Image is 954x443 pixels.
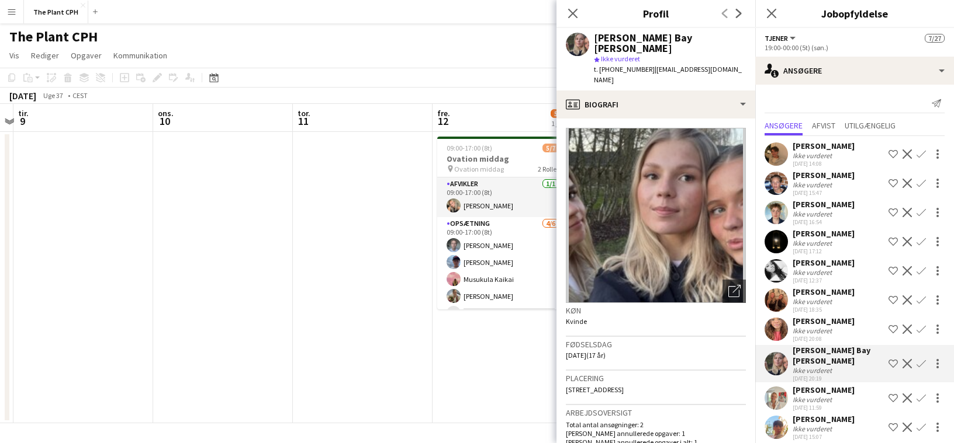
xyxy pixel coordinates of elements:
span: 5/7 [542,144,559,152]
div: Ansøgere [755,57,954,85]
div: [PERSON_NAME] [793,170,855,180]
div: Biografi [556,90,755,118]
div: [DATE] 12:37 [793,277,855,284]
a: Opgaver [66,48,106,63]
div: [DATE] 20:19 [793,375,884,382]
span: Kvinde [566,317,587,326]
span: 5/7 [551,109,567,118]
div: Ikke vurderet [793,268,834,277]
a: Kommunikation [109,48,172,63]
span: Vis [9,50,19,61]
p: [PERSON_NAME] annullerede opgaver: 1 [566,429,746,438]
span: ons. [158,108,174,118]
div: [PERSON_NAME] [793,199,855,210]
span: 9 [16,114,29,128]
app-card-role: Opsætning4/609:00-17:00 (8t)[PERSON_NAME][PERSON_NAME]Musukula Kaikai[PERSON_NAME] [437,217,568,341]
span: Ovation middag [454,165,504,173]
span: Rediger [31,50,59,61]
div: [DATE] 18:35 [793,306,855,313]
div: 1 job [551,119,566,128]
div: [DATE] [9,90,36,102]
h3: Profil [556,6,755,21]
a: Vis [5,48,24,63]
span: Tjener [765,34,788,43]
h3: Jobopfyldelse [755,6,954,21]
div: [PERSON_NAME] [793,287,855,297]
span: Uge 37 [39,91,68,100]
div: [DATE] 20:08 [793,335,855,343]
div: [PERSON_NAME] [793,257,855,268]
img: Mandskabs avatar eller foto [566,128,746,303]
span: [STREET_ADDRESS] [566,385,624,394]
div: Ikke vurderet [793,424,834,433]
div: Ikke vurderet [793,151,834,160]
div: [PERSON_NAME] [793,141,855,151]
span: 7/27 [925,34,945,43]
h3: Placering [566,373,746,383]
div: [DATE] 17:12 [793,247,855,255]
span: Ikke vurderet [601,54,640,63]
span: Kommunikation [113,50,167,61]
h3: Arbejdsoversigt [566,407,746,418]
span: Opgaver [71,50,102,61]
div: [PERSON_NAME] Bay [PERSON_NAME] [594,33,746,54]
div: Ikke vurderet [793,180,834,189]
div: [PERSON_NAME] [793,316,855,326]
div: [PERSON_NAME] [793,385,855,395]
div: [DATE] 11:59 [793,404,855,411]
span: Utilgængelig [845,121,896,130]
div: Ikke vurderet [793,395,834,404]
button: Tjener [765,34,797,43]
div: [DATE] 15:47 [793,189,855,197]
div: Ikke vurderet [793,239,834,247]
h3: Ovation middag [437,154,568,164]
span: t. [PHONE_NUMBER] [594,65,655,74]
app-card-role: Afvikler1/109:00-17:00 (8t)[PERSON_NAME] [437,177,568,217]
a: Rediger [26,48,64,63]
div: Ikke vurderet [793,326,834,335]
span: 11 [296,114,310,128]
span: tir. [18,108,29,118]
p: Total antal ansøgninger: 2 [566,420,746,429]
div: Ikke vurderet [793,210,834,218]
div: [PERSON_NAME] [793,228,855,239]
div: Ikke vurderet [793,366,834,375]
div: 19:00-00:00 (5t) (søn.) [765,43,945,52]
h3: Køn [566,305,746,316]
span: 12 [435,114,450,128]
span: Ansøgere [765,121,803,130]
div: [DATE] 14:08 [793,160,855,168]
div: Ikke vurderet [793,297,834,306]
span: Afvist [812,121,835,130]
div: CEST [72,91,88,100]
span: [DATE] (17 år) [566,351,606,360]
button: The Plant CPH [24,1,88,23]
div: [DATE] 15:07 [793,433,855,441]
h1: The Plant CPH [9,28,98,46]
span: tor. [298,108,310,118]
span: 09:00-17:00 (8t) [447,144,492,152]
span: | [EMAIL_ADDRESS][DOMAIN_NAME] [594,65,742,84]
span: 10 [156,114,174,128]
span: 2 Roller [538,165,559,173]
div: [PERSON_NAME] Bay [PERSON_NAME] [793,345,884,366]
div: Åbn foto pop-in [723,280,746,303]
div: [DATE] 16:54 [793,218,855,226]
h3: Fødselsdag [566,339,746,350]
app-job-card: 09:00-17:00 (8t)5/7Ovation middag Ovation middag2 RollerAfvikler1/109:00-17:00 (8t)[PERSON_NAME]O... [437,137,568,309]
div: [PERSON_NAME] [793,414,855,424]
span: fre. [437,108,450,118]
